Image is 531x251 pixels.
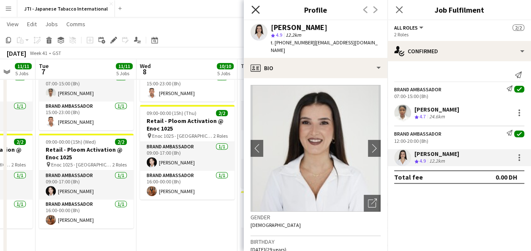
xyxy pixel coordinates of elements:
span: 11/11 [15,63,32,69]
app-card-role: Brand Ambassador1/107:00-15:00 (8h)[PERSON_NAME] [241,101,335,130]
span: | [EMAIL_ADDRESS][DOMAIN_NAME] [271,39,378,53]
app-card-role: Brand Ambassador1/112:00-20:00 (8h)[PERSON_NAME] [241,130,335,159]
app-card-role: Brand Ambassador1/116:00-00:00 (8h)[PERSON_NAME] [241,159,335,188]
span: View [7,20,19,28]
h3: Retail - Ploom Activation @ Enoc 1025 [241,203,335,218]
div: Total fee [394,173,423,181]
span: 7 [38,67,49,76]
span: 2/2 [115,139,127,145]
div: [PERSON_NAME] [271,24,327,31]
div: [PERSON_NAME] [414,150,459,158]
a: Jobs [42,19,61,30]
h3: Retail - Ploom Activation @ Enoc 1025 [39,146,133,161]
div: Confirmed [387,41,531,61]
app-card-role: Brand Ambassador1/109:00-17:00 (8h)[PERSON_NAME] [39,171,133,199]
div: [PERSON_NAME] [414,106,459,113]
app-card-role: Brand Ambassador1/116:00-00:00 (8h)[PERSON_NAME] [140,171,234,199]
div: Bio [244,58,387,78]
span: 4.9 [276,32,282,38]
a: Edit [24,19,40,30]
span: 2/2 [14,139,26,145]
span: 9 [240,67,251,76]
span: 4.7 [419,113,426,120]
h3: Birthday [251,238,381,246]
div: 5 Jobs [217,70,233,76]
div: Open photos pop-in [364,195,381,212]
span: 09:00-00:00 (15h) (Wed) [46,139,96,145]
h3: Profile [244,4,387,15]
span: 8 [139,67,151,76]
app-job-card: 07:00-23:00 (16h)2/2Retail - Ploom Activation @ Enoc 1092 Enoc 1092 - [GEOGRAPHIC_DATA]2 RolesBra... [39,35,133,130]
button: All roles [394,25,425,31]
button: JTI - Japanese Tabacco International [17,0,115,17]
div: 5 Jobs [15,70,31,76]
span: Week 41 [28,50,49,56]
div: 12:00-20:00 (8h) [394,138,524,144]
img: Crew avatar or photo [251,85,381,212]
a: View [3,19,22,30]
div: GST [52,50,61,56]
div: 07:00-15:00 (8h) [394,93,524,99]
div: Brand Ambassador [394,86,441,93]
span: Tue [39,62,49,70]
span: 10/10 [217,63,234,69]
span: 4.9 [419,158,426,164]
span: 2 Roles [213,133,228,139]
div: [DATE] [7,49,26,57]
app-job-card: 07:00-00:00 (17h) (Fri)3/3Retail - Ploom Activation @ Enoc 1092 Enoc 1092 - [GEOGRAPHIC_DATA]3 Ro... [241,64,335,188]
span: Comms [66,20,85,28]
app-card-role: Brand Ambassador1/107:00-15:00 (8h)[PERSON_NAME] [39,73,133,101]
span: Enoc 1025 - [GEOGRAPHIC_DATA] [51,161,112,168]
span: [DEMOGRAPHIC_DATA] [251,222,301,228]
span: 12.2km [284,32,303,38]
div: 5 Jobs [116,70,132,76]
div: 24.6km [428,113,447,120]
span: 2 Roles [11,161,26,168]
span: Wed [140,62,151,70]
app-card-role: Brand Ambassador1/115:00-23:00 (8h)[PERSON_NAME] [39,101,133,130]
a: Comms [63,19,89,30]
span: 2/2 [512,25,524,31]
span: Enoc 1025 - [GEOGRAPHIC_DATA] [152,133,213,139]
div: Brand Ambassador [394,131,441,137]
h3: Job Fulfilment [387,4,531,15]
app-card-role: Brand Ambassador1/116:00-00:00 (8h)[PERSON_NAME] [39,199,133,228]
div: 2 Roles [394,31,524,38]
span: 11/11 [116,63,133,69]
app-card-role: Brand Ambassador1/115:00-23:00 (8h)[PERSON_NAME] [140,73,234,101]
span: 2 Roles [112,161,127,168]
app-card-role: Brand Ambassador1/109:00-17:00 (8h)[PERSON_NAME] [140,142,234,171]
span: Edit [27,20,37,28]
app-job-card: 09:00-00:00 (15h) (Thu)2/2Retail - Ploom Activation @ Enoc 1025 Enoc 1025 - [GEOGRAPHIC_DATA]2 Ro... [140,105,234,199]
h3: Retail - Ploom Activation @ Enoc 1025 [140,117,234,132]
h3: Gender [251,213,381,221]
span: Jobs [45,20,58,28]
span: Thu [241,62,251,70]
h3: Retail - Ploom Activation @ Enoc 1092 [241,76,335,92]
app-job-card: 09:00-00:00 (15h) (Wed)2/2Retail - Ploom Activation @ Enoc 1025 Enoc 1025 - [GEOGRAPHIC_DATA]2 Ro... [39,134,133,228]
span: t. [PHONE_NUMBER] [271,39,315,46]
span: All roles [394,25,418,31]
span: 09:00-00:00 (15h) (Thu) [147,110,196,116]
div: 0.00 DH [496,173,517,181]
span: 2/2 [216,110,228,116]
div: 12.2km [428,158,447,165]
